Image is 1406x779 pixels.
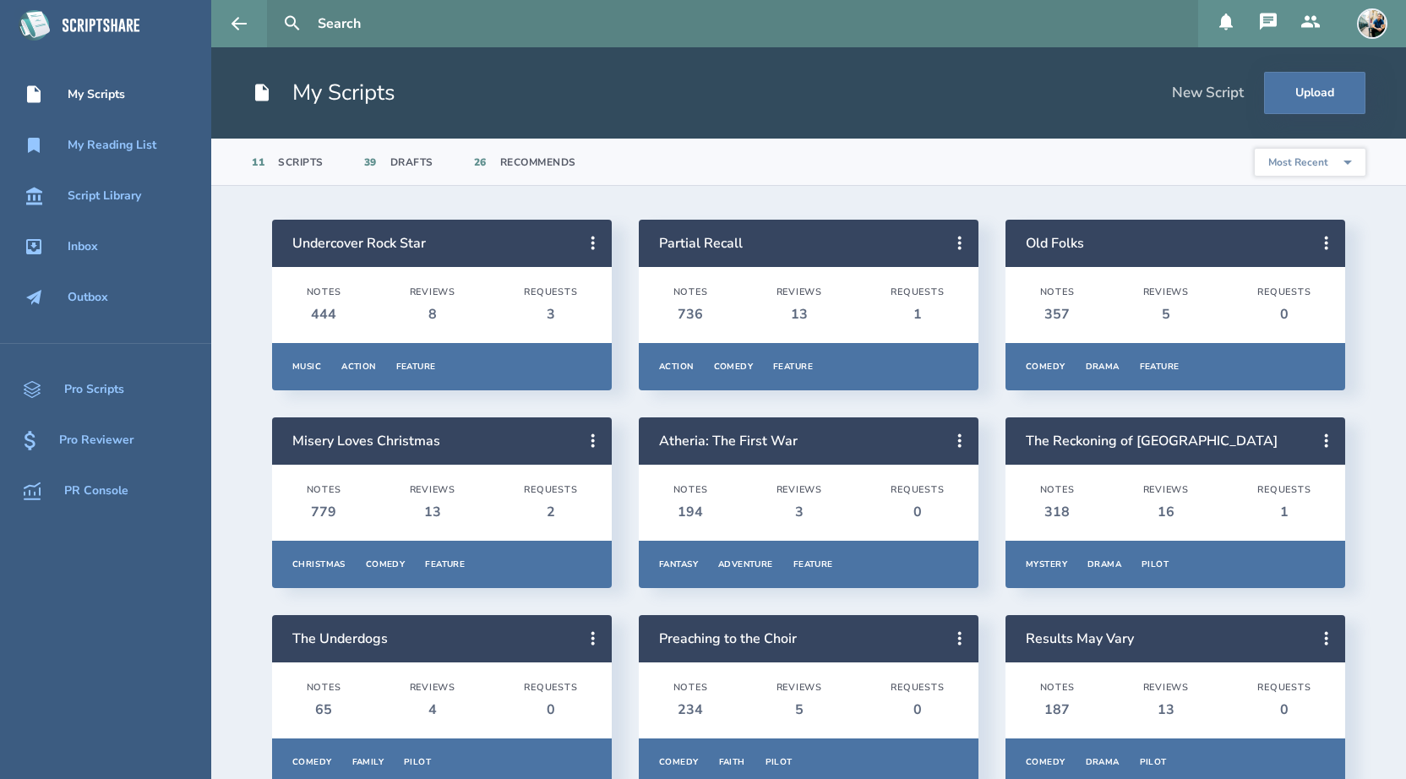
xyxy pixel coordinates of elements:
div: 8 [410,305,456,324]
div: Drama [1087,558,1121,570]
div: 0 [1257,700,1311,719]
div: Pilot [1140,756,1167,768]
div: Reviews [410,484,456,496]
div: My Reading List [68,139,156,152]
button: Upload [1264,72,1365,114]
div: Christmas [292,558,346,570]
a: Misery Loves Christmas [292,432,440,450]
div: Reviews [410,286,456,298]
div: 444 [307,305,341,324]
div: Mystery [1026,558,1067,570]
div: 2 [524,503,577,521]
div: Notes [1040,682,1075,694]
div: My Scripts [68,88,125,101]
a: Undercover Rock Star [292,234,426,253]
div: Requests [891,682,944,694]
div: Reviews [410,682,456,694]
div: Feature [425,558,465,570]
div: Drama [1086,361,1120,373]
div: Comedy [1026,361,1065,373]
div: Drama [1086,756,1120,768]
div: Comedy [1026,756,1065,768]
div: Action [341,361,376,373]
div: 779 [307,503,341,521]
a: Preaching to the Choir [659,629,797,648]
div: 4 [410,700,456,719]
div: 194 [673,503,708,521]
div: Notes [307,286,341,298]
a: Atheria: The First War [659,432,798,450]
div: 3 [524,305,577,324]
div: Pro Scripts [64,383,124,396]
div: Reviews [1143,682,1190,694]
div: 3 [777,503,823,521]
div: Pilot [766,756,793,768]
div: Scripts [278,155,324,169]
div: Feature [773,361,813,373]
div: 39 [364,155,377,169]
div: Fantasy [659,558,698,570]
div: Requests [524,286,577,298]
div: Feature [1140,361,1180,373]
div: Requests [1257,286,1311,298]
div: 234 [673,700,708,719]
div: 0 [891,700,944,719]
div: Comedy [366,558,406,570]
div: Notes [673,484,708,496]
div: Comedy [659,756,699,768]
div: Requests [891,286,944,298]
div: 16 [1143,503,1190,521]
div: Pilot [1142,558,1169,570]
div: Pro Reviewer [59,433,134,447]
div: 26 [474,155,487,169]
div: New Script [1172,84,1244,102]
div: 357 [1040,305,1075,324]
div: 0 [891,503,944,521]
div: Adventure [718,558,773,570]
a: The Underdogs [292,629,388,648]
div: Feature [793,558,833,570]
div: 5 [777,700,823,719]
div: 1 [891,305,944,324]
div: Pilot [404,756,431,768]
div: Music [292,361,321,373]
div: 1 [1257,503,1311,521]
div: Requests [524,682,577,694]
img: user_1673573717-crop.jpg [1357,8,1387,39]
div: Reviews [777,286,823,298]
div: Action [659,361,694,373]
div: Requests [1257,484,1311,496]
div: PR Console [64,484,128,498]
div: Recommends [500,155,576,169]
div: 13 [410,503,456,521]
div: 13 [777,305,823,324]
div: 187 [1040,700,1075,719]
div: Script Library [68,189,141,203]
div: Notes [673,682,708,694]
div: 0 [524,700,577,719]
div: Drafts [390,155,433,169]
div: Reviews [1143,484,1190,496]
div: Comedy [292,756,332,768]
div: 0 [1257,305,1311,324]
div: Outbox [68,291,108,304]
div: Notes [307,682,341,694]
div: 736 [673,305,708,324]
div: Reviews [1143,286,1190,298]
div: Reviews [777,682,823,694]
div: Feature [396,361,436,373]
a: Results May Vary [1026,629,1134,648]
a: Old Folks [1026,234,1084,253]
div: 318 [1040,503,1075,521]
div: Inbox [68,240,98,253]
div: 13 [1143,700,1190,719]
div: Faith [719,756,745,768]
div: Requests [891,484,944,496]
div: Notes [307,484,341,496]
div: Family [352,756,384,768]
div: Notes [673,286,708,298]
div: Comedy [714,361,754,373]
div: Notes [1040,286,1075,298]
div: Requests [524,484,577,496]
div: Requests [1257,682,1311,694]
